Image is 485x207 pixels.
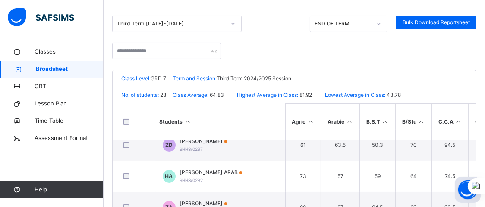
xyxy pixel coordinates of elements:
[237,92,298,98] span: Highest Average in Class:
[381,118,389,125] i: Sort in Ascending Order
[431,104,469,140] th: C.C.A
[360,104,396,140] th: B.S.T
[184,118,192,125] i: Sort Ascending
[325,92,385,98] span: Lowest Average in Class:
[395,104,431,140] th: B/Stu
[156,104,285,140] th: Students
[217,75,291,82] span: Third Term 2024/2025 Session
[360,130,396,161] td: 50.3
[431,161,469,192] td: 74.5
[431,130,469,161] td: 94.5
[403,19,470,26] span: Bulk Download Reportsheet
[285,130,321,161] td: 61
[321,104,360,140] th: Arabic
[36,65,104,73] span: Broadsheet
[159,92,166,98] span: 28
[117,20,226,28] div: Third Term [DATE]-[DATE]
[321,161,360,192] td: 57
[35,185,103,194] span: Help
[346,118,353,125] i: Sort in Ascending Order
[315,20,372,28] div: END OF TERM
[173,75,217,82] span: Term and Session:
[173,92,208,98] span: Class Average:
[285,161,321,192] td: 73
[35,117,104,125] span: Time Table
[285,104,321,140] th: Agric
[180,146,203,152] span: SHHS/0297
[180,178,203,183] span: SHHS/0282
[208,92,224,98] span: 64.83
[455,118,462,125] i: Sort in Ascending Order
[418,118,425,125] i: Sort in Ascending Order
[385,92,401,98] span: 43.78
[35,134,104,143] span: Assessment Format
[35,48,104,56] span: Classes
[180,169,243,176] span: [PERSON_NAME] ARAB
[35,82,104,91] span: CBT
[455,177,481,203] button: Open asap
[395,161,431,192] td: 64
[360,161,396,192] td: 59
[8,8,74,26] img: safsims
[121,75,151,82] span: Class Level:
[121,92,159,98] span: No. of students:
[180,137,227,145] span: [PERSON_NAME]
[395,130,431,161] td: 70
[307,118,315,125] i: Sort in Ascending Order
[35,99,104,108] span: Lesson Plan
[298,92,312,98] span: 81.92
[321,130,360,161] td: 63.5
[165,172,173,180] span: HA
[151,75,166,82] span: GRD 7
[165,141,173,149] span: ZD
